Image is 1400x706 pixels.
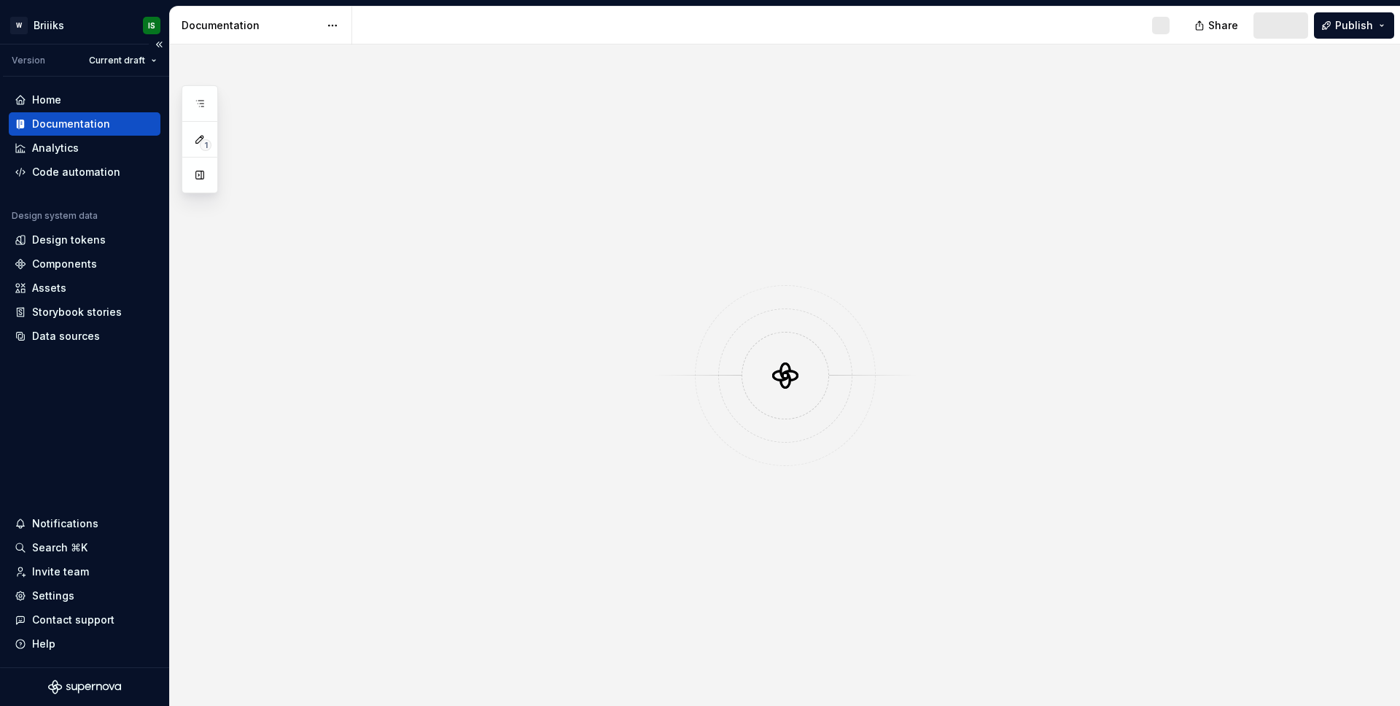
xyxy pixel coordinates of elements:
[1187,12,1248,39] button: Share
[9,512,160,535] button: Notifications
[12,55,45,66] div: Version
[9,136,160,160] a: Analytics
[9,536,160,559] button: Search ⌘K
[32,257,97,271] div: Components
[32,305,122,319] div: Storybook stories
[89,55,145,66] span: Current draft
[32,613,114,627] div: Contact support
[32,281,66,295] div: Assets
[32,516,98,531] div: Notifications
[32,117,110,131] div: Documentation
[9,300,160,324] a: Storybook stories
[32,329,100,344] div: Data sources
[9,88,160,112] a: Home
[200,139,211,151] span: 1
[9,228,160,252] a: Design tokens
[32,93,61,107] div: Home
[32,165,120,179] div: Code automation
[148,20,155,31] div: IS
[32,565,89,579] div: Invite team
[9,252,160,276] a: Components
[1335,18,1373,33] span: Publish
[9,608,160,632] button: Contact support
[9,632,160,656] button: Help
[32,637,55,651] div: Help
[1314,12,1394,39] button: Publish
[149,34,169,55] button: Collapse sidebar
[48,680,121,694] svg: Supernova Logo
[9,584,160,608] a: Settings
[34,18,64,33] div: Briiiks
[9,276,160,300] a: Assets
[10,17,28,34] div: W
[12,210,98,222] div: Design system data
[9,560,160,583] a: Invite team
[9,325,160,348] a: Data sources
[32,540,87,555] div: Search ⌘K
[1208,18,1238,33] span: Share
[32,589,74,603] div: Settings
[9,160,160,184] a: Code automation
[32,233,106,247] div: Design tokens
[32,141,79,155] div: Analytics
[3,9,166,41] button: WBriiiksIS
[182,18,319,33] div: Documentation
[9,112,160,136] a: Documentation
[82,50,163,71] button: Current draft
